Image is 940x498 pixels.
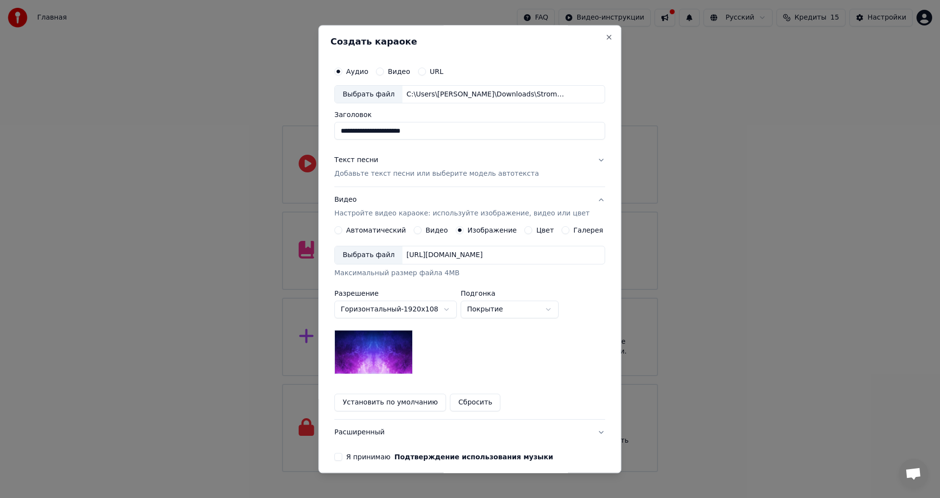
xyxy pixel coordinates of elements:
[425,227,448,234] label: Видео
[334,227,605,420] div: ВидеоНастройте видео караоке: используйте изображение, видео или цвет
[334,148,605,187] button: Текст песниДобавьте текст песни или выберите модель автотекста
[334,290,457,297] label: Разрешение
[335,86,402,103] div: Выбрать файл
[346,68,368,75] label: Аудио
[430,68,444,75] label: URL
[461,290,559,297] label: Подгонка
[330,37,609,46] h2: Создать караоке
[334,188,605,227] button: ВидеоНастройте видео караоке: используйте изображение, видео или цвет
[335,247,402,264] div: Выбрать файл
[334,156,378,166] div: Текст песни
[334,195,589,219] div: Видео
[334,394,446,412] button: Установить по умолчанию
[334,169,539,179] p: Добавьте текст песни или выберите модель автотекста
[334,209,589,219] p: Настройте видео караоке: используйте изображение, видео или цвет
[402,251,487,261] div: [URL][DOMAIN_NAME]
[334,112,605,119] label: Заголовок
[450,394,501,412] button: Сбросить
[574,227,604,234] label: Галерея
[346,454,553,461] label: Я принимаю
[334,269,605,279] div: Максимальный размер файла 4MB
[334,420,605,446] button: Расширенный
[468,227,517,234] label: Изображение
[346,227,406,234] label: Автоматический
[537,227,554,234] label: Цвет
[395,454,553,461] button: Я принимаю
[388,68,410,75] label: Видео
[402,90,569,99] div: C:\Users\[PERSON_NAME]\Downloads\Stromae - Alors On Danse.mp3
